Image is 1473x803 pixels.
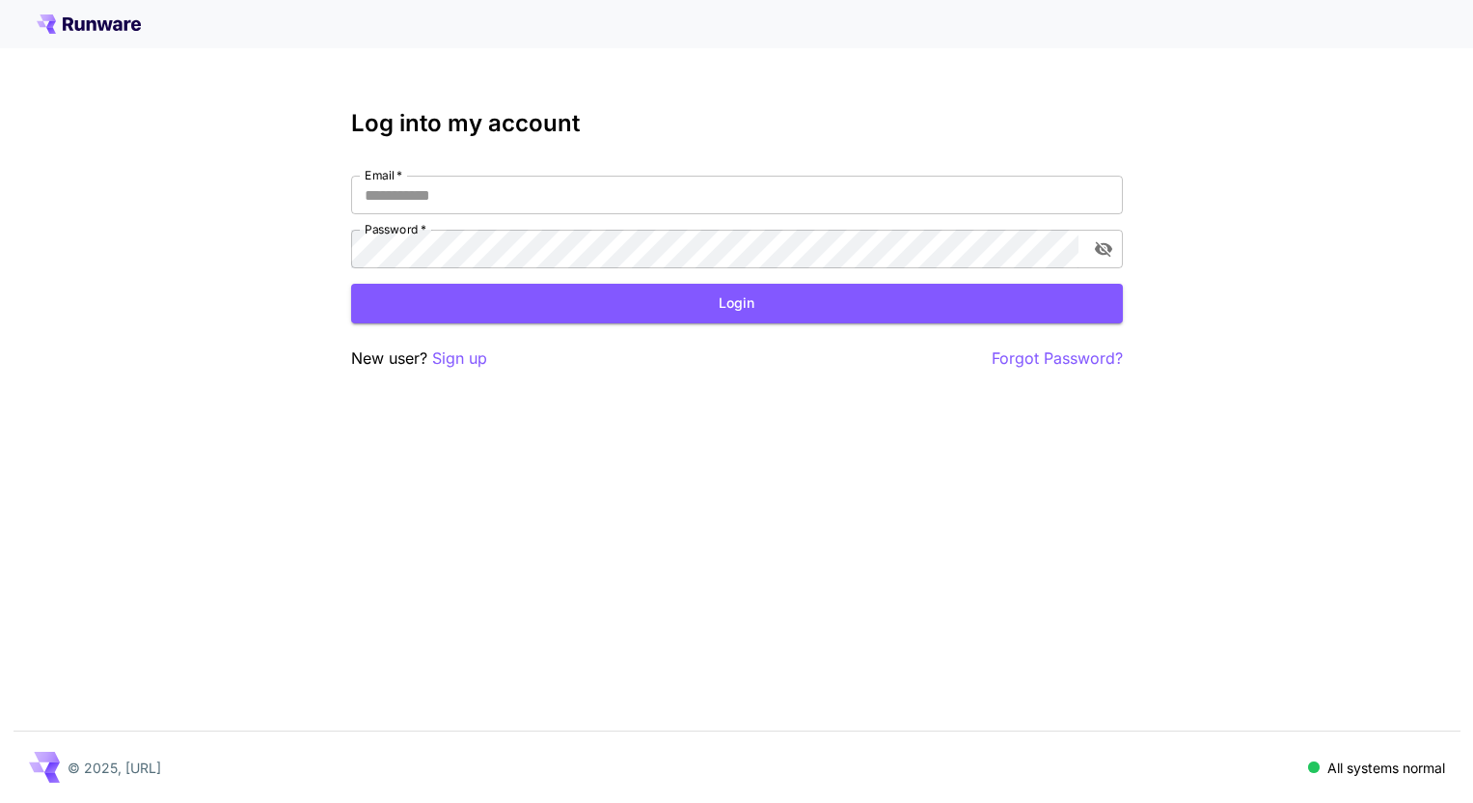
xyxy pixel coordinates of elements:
button: Forgot Password? [992,346,1123,371]
p: All systems normal [1327,758,1445,778]
button: Login [351,284,1123,323]
p: © 2025, [URL] [68,758,161,778]
h3: Log into my account [351,110,1123,137]
button: toggle password visibility [1086,232,1121,266]
label: Email [365,167,402,183]
label: Password [365,221,426,237]
button: Sign up [432,346,487,371]
p: New user? [351,346,487,371]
